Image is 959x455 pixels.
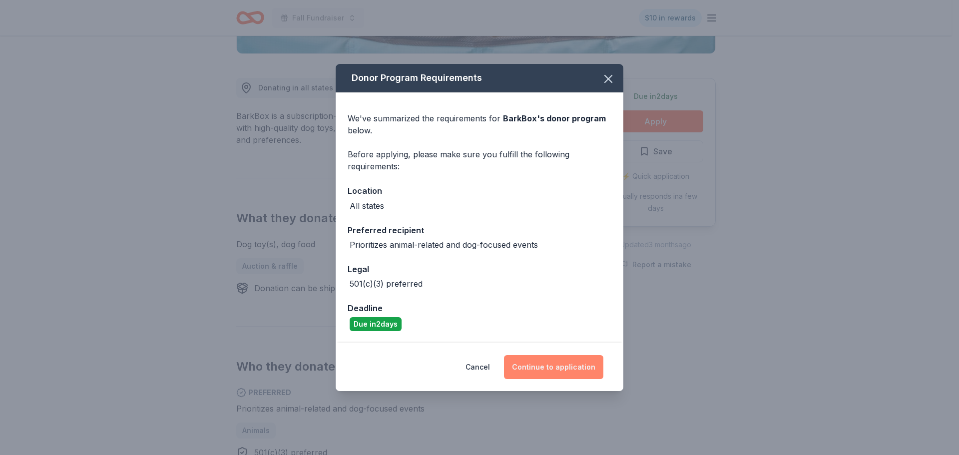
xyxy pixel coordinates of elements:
[503,113,606,123] span: BarkBox 's donor program
[348,302,611,315] div: Deadline
[350,239,538,251] div: Prioritizes animal-related and dog-focused events
[504,355,603,379] button: Continue to application
[350,317,402,331] div: Due in 2 days
[350,278,423,290] div: 501(c)(3) preferred
[348,184,611,197] div: Location
[466,355,490,379] button: Cancel
[348,112,611,136] div: We've summarized the requirements for below.
[348,263,611,276] div: Legal
[336,64,623,92] div: Donor Program Requirements
[350,200,384,212] div: All states
[348,148,611,172] div: Before applying, please make sure you fulfill the following requirements:
[348,224,611,237] div: Preferred recipient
